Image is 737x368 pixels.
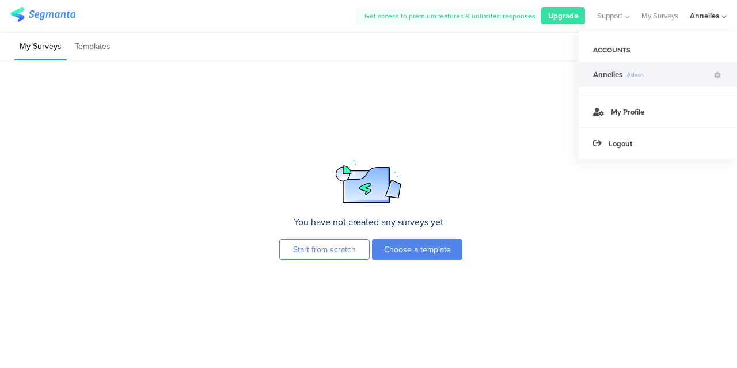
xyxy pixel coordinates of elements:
span: My Profile [611,107,644,117]
span: Support [597,10,622,21]
button: Start from scratch [279,239,370,260]
div: Annelies [690,10,719,21]
img: empty-state-icon.svg [335,158,402,204]
span: Logout [609,138,632,149]
div: You have not created any surveys yet [282,215,455,229]
img: segmanta logo [10,7,75,22]
button: Choose a template [372,239,462,260]
span: Annelies [593,69,622,80]
a: My Profile [579,96,737,127]
li: Templates [70,33,116,60]
div: ACCOUNTS [579,40,737,60]
span: Admin [622,70,712,79]
li: My Surveys [14,33,67,60]
span: Get access to premium features & unlimited responses [364,11,535,21]
span: Upgrade [548,10,578,21]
